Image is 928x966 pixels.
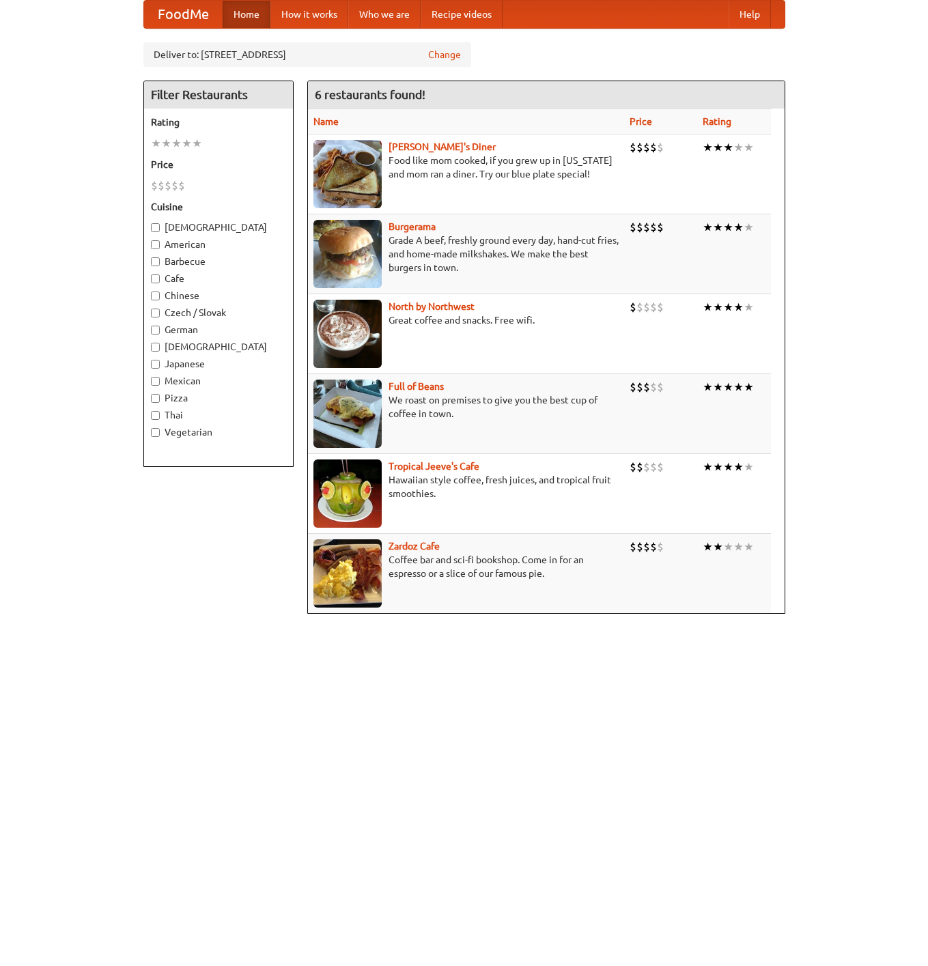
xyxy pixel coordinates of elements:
[151,309,160,317] input: Czech / Slovak
[733,539,744,554] li: ★
[151,158,286,171] h5: Price
[630,459,636,474] li: $
[723,140,733,155] li: ★
[313,380,382,448] img: beans.jpg
[151,136,161,151] li: ★
[744,459,754,474] li: ★
[713,459,723,474] li: ★
[657,300,664,315] li: $
[313,539,382,608] img: zardoz.jpg
[151,306,286,319] label: Czech / Slovak
[389,301,475,312] b: North by Northwest
[703,140,713,155] li: ★
[713,140,723,155] li: ★
[630,116,652,127] a: Price
[182,136,192,151] li: ★
[151,274,160,283] input: Cafe
[144,1,223,28] a: FoodMe
[315,88,425,101] ng-pluralize: 6 restaurants found!
[313,233,619,274] p: Grade A beef, freshly ground every day, hand-cut fries, and home-made milkshakes. We make the bes...
[151,240,160,249] input: American
[151,391,286,405] label: Pizza
[657,380,664,395] li: $
[313,553,619,580] p: Coffee bar and sci-fi bookshop. Come in for an espresso or a slice of our famous pie.
[192,136,202,151] li: ★
[151,200,286,214] h5: Cuisine
[151,255,286,268] label: Barbecue
[428,48,461,61] a: Change
[630,220,636,235] li: $
[630,380,636,395] li: $
[657,459,664,474] li: $
[151,408,286,422] label: Thai
[270,1,348,28] a: How it works
[703,539,713,554] li: ★
[636,380,643,395] li: $
[165,178,171,193] li: $
[643,220,650,235] li: $
[636,459,643,474] li: $
[723,300,733,315] li: ★
[151,425,286,439] label: Vegetarian
[151,357,286,371] label: Japanese
[657,220,664,235] li: $
[723,220,733,235] li: ★
[643,300,650,315] li: $
[223,1,270,28] a: Home
[313,140,382,208] img: sallys.jpg
[636,300,643,315] li: $
[313,393,619,421] p: We roast on premises to give you the best cup of coffee in town.
[703,380,713,395] li: ★
[733,220,744,235] li: ★
[144,81,293,109] h4: Filter Restaurants
[744,300,754,315] li: ★
[723,380,733,395] li: ★
[151,377,160,386] input: Mexican
[713,300,723,315] li: ★
[636,539,643,554] li: $
[151,272,286,285] label: Cafe
[389,221,436,232] a: Burgerama
[703,116,731,127] a: Rating
[313,154,619,181] p: Food like mom cooked, if you grew up in [US_STATE] and mom ran a diner. Try our blue plate special!
[313,459,382,528] img: jeeves.jpg
[421,1,503,28] a: Recipe videos
[389,541,440,552] a: Zardoz Cafe
[313,116,339,127] a: Name
[744,539,754,554] li: ★
[151,428,160,437] input: Vegetarian
[171,178,178,193] li: $
[151,257,160,266] input: Barbecue
[161,136,171,151] li: ★
[729,1,771,28] a: Help
[650,380,657,395] li: $
[389,141,496,152] a: [PERSON_NAME]'s Diner
[744,380,754,395] li: ★
[171,136,182,151] li: ★
[636,220,643,235] li: $
[151,374,286,388] label: Mexican
[713,539,723,554] li: ★
[657,140,664,155] li: $
[389,461,479,472] a: Tropical Jeeve's Cafe
[158,178,165,193] li: $
[723,459,733,474] li: ★
[313,300,382,368] img: north.jpg
[151,343,160,352] input: [DEMOGRAPHIC_DATA]
[650,140,657,155] li: $
[650,539,657,554] li: $
[151,360,160,369] input: Japanese
[636,140,643,155] li: $
[744,220,754,235] li: ★
[733,300,744,315] li: ★
[389,381,444,392] b: Full of Beans
[630,300,636,315] li: $
[733,140,744,155] li: ★
[723,539,733,554] li: ★
[713,220,723,235] li: ★
[151,394,160,403] input: Pizza
[630,140,636,155] li: $
[348,1,421,28] a: Who we are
